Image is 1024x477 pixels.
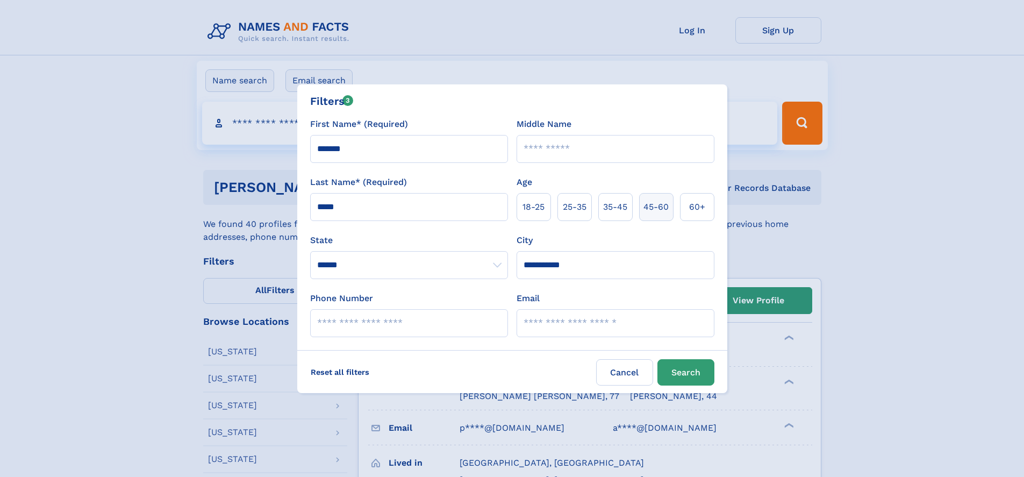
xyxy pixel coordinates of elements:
span: 35‑45 [603,201,627,213]
label: Cancel [596,359,653,386]
label: Age [517,176,532,189]
label: Phone Number [310,292,373,305]
span: 60+ [689,201,705,213]
button: Search [657,359,714,386]
span: 25‑35 [563,201,586,213]
label: Reset all filters [304,359,376,385]
label: City [517,234,533,247]
span: 45‑60 [643,201,669,213]
span: 18‑25 [522,201,545,213]
div: Filters [310,93,354,109]
label: State [310,234,508,247]
label: Last Name* (Required) [310,176,407,189]
label: Middle Name [517,118,571,131]
label: Email [517,292,540,305]
label: First Name* (Required) [310,118,408,131]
